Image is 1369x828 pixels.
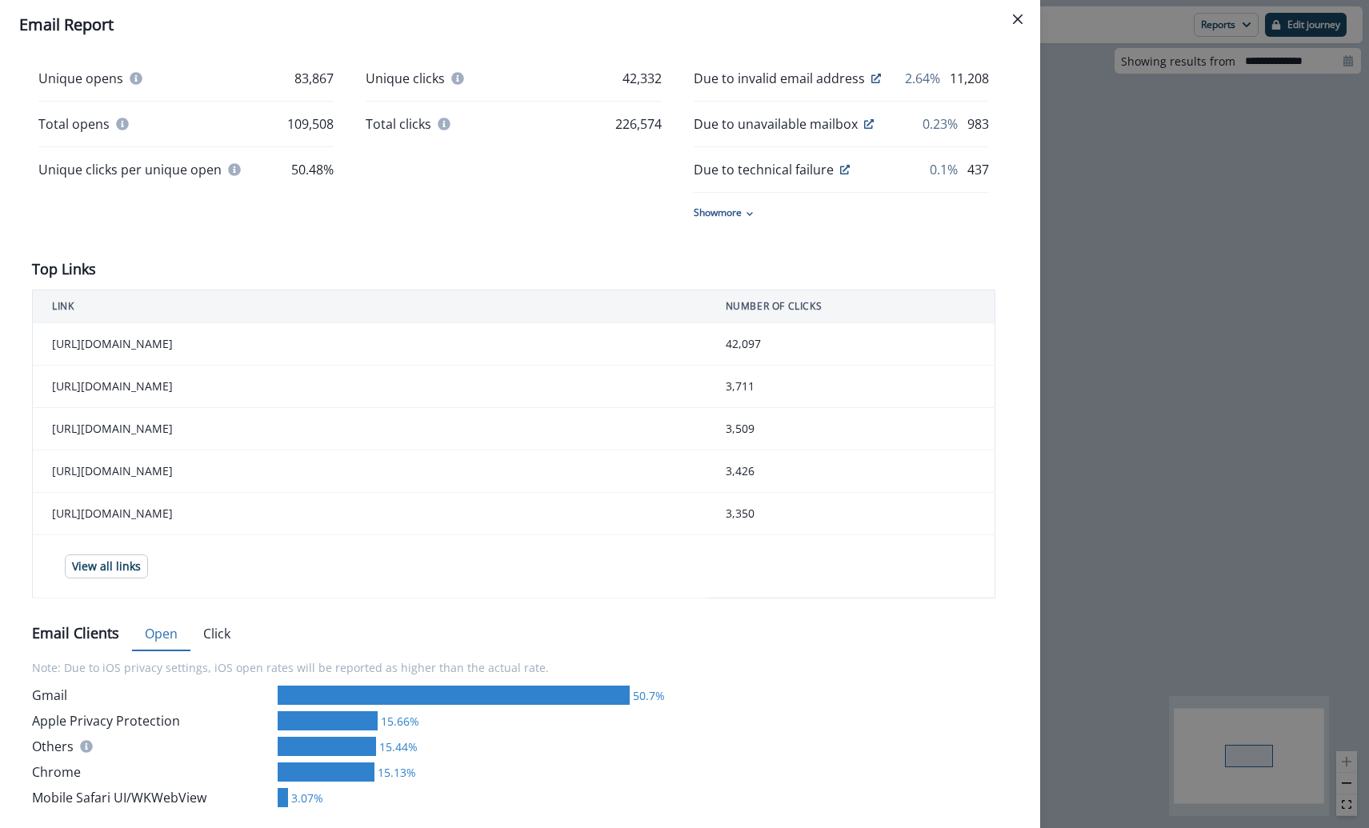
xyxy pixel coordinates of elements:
p: Show more [694,206,742,220]
p: Note: Due to iOS privacy settings, iOS open rates will be reported as higher than the actual rate. [32,650,995,686]
div: 15.44% [376,738,418,755]
p: Unique opens [38,69,123,88]
td: [URL][DOMAIN_NAME] [33,323,707,366]
td: [URL][DOMAIN_NAME] [33,450,707,493]
button: Click [190,618,243,651]
p: Top Links [32,258,96,280]
div: Others [32,737,271,756]
p: 0.1% [930,160,958,179]
div: 50.7% [630,687,665,704]
td: [URL][DOMAIN_NAME] [33,408,707,450]
div: Gmail [32,686,271,705]
p: Unique clicks per unique open [38,160,222,179]
p: 983 [967,114,989,134]
button: View all links [65,554,148,578]
p: 83,867 [294,69,334,88]
p: 2.64% [905,69,940,88]
p: Total clicks [366,114,431,134]
div: Email Report [19,13,1021,37]
p: Email Clients [32,622,119,644]
div: 15.66% [378,713,419,730]
th: LINK [33,290,707,323]
td: [URL][DOMAIN_NAME] [33,366,707,408]
p: 226,574 [615,114,662,134]
button: Close [1005,6,1031,32]
p: Due to technical failure [694,160,834,179]
div: Chrome [32,762,271,782]
p: 109,508 [287,114,334,134]
p: Total opens [38,114,110,134]
td: 3,350 [707,493,995,535]
p: 42,332 [622,69,662,88]
div: 15.13% [374,764,416,781]
p: 0.23% [923,114,958,134]
td: 3,509 [707,408,995,450]
p: Due to invalid email address [694,69,865,88]
p: 437 [967,160,989,179]
td: 42,097 [707,323,995,366]
div: 3.07% [288,790,323,806]
p: Unique clicks [366,69,445,88]
td: [URL][DOMAIN_NAME] [33,493,707,535]
p: Due to unavailable mailbox [694,114,858,134]
p: View all links [72,560,141,574]
td: 3,426 [707,450,995,493]
div: Mobile Safari UI/WKWebView [32,788,271,807]
button: Open [132,618,190,651]
div: Apple Privacy Protection [32,711,271,730]
p: 50.48% [291,160,334,179]
td: 3,711 [707,366,995,408]
p: 11,208 [950,69,989,88]
th: NUMBER OF CLICKS [707,290,995,323]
